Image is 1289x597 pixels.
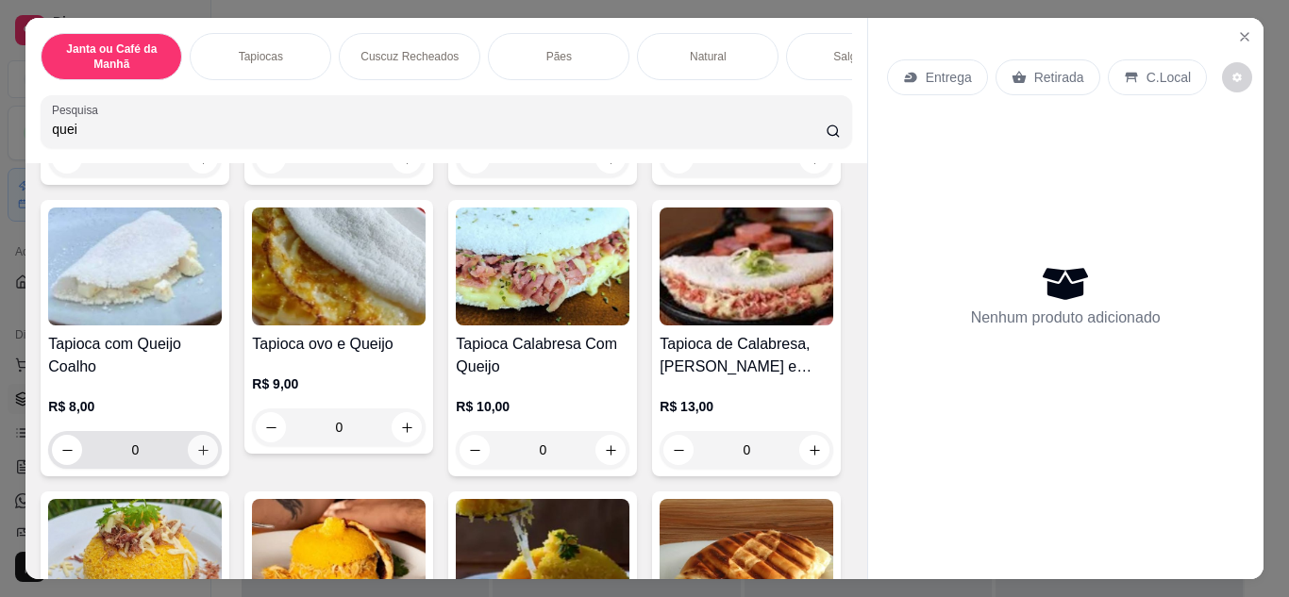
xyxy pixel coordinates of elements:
input: Pesquisa [52,120,826,139]
label: Pesquisa [52,102,105,118]
button: increase-product-quantity [392,412,422,442]
p: Nenhum produto adicionado [971,307,1161,329]
p: Entrega [926,68,972,87]
p: R$ 8,00 [48,397,222,416]
p: Natural [690,49,727,64]
h4: Tapioca de Calabresa, [PERSON_NAME] e [PERSON_NAME] [660,333,833,378]
button: decrease-product-quantity [663,435,694,465]
button: increase-product-quantity [595,435,626,465]
p: Tapiocas [239,49,283,64]
button: increase-product-quantity [799,435,829,465]
button: decrease-product-quantity [460,435,490,465]
img: product-image [48,207,222,325]
button: decrease-product-quantity [52,435,82,465]
h4: Tapioca Calabresa Com Queijo [456,333,629,378]
p: Salgados [833,49,880,64]
h4: Tapioca ovo e Queijo [252,333,426,356]
p: R$ 9,00 [252,374,426,393]
button: increase-product-quantity [188,435,218,465]
p: R$ 10,00 [456,397,629,416]
img: product-image [456,207,629,325]
p: C.Local [1147,68,1191,87]
button: decrease-product-quantity [256,412,286,442]
p: Retirada [1034,68,1084,87]
img: product-image [660,207,833,325]
p: Janta ou Café da Manhã [57,41,166,72]
h4: Tapioca com Queijo Coalho [48,333,222,378]
p: Cuscuz Recheados [360,49,459,64]
button: Close [1230,22,1260,52]
img: product-image [252,207,426,325]
p: Pães [546,49,572,64]
button: decrease-product-quantity [1222,62,1252,92]
p: R$ 13,00 [660,397,833,416]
